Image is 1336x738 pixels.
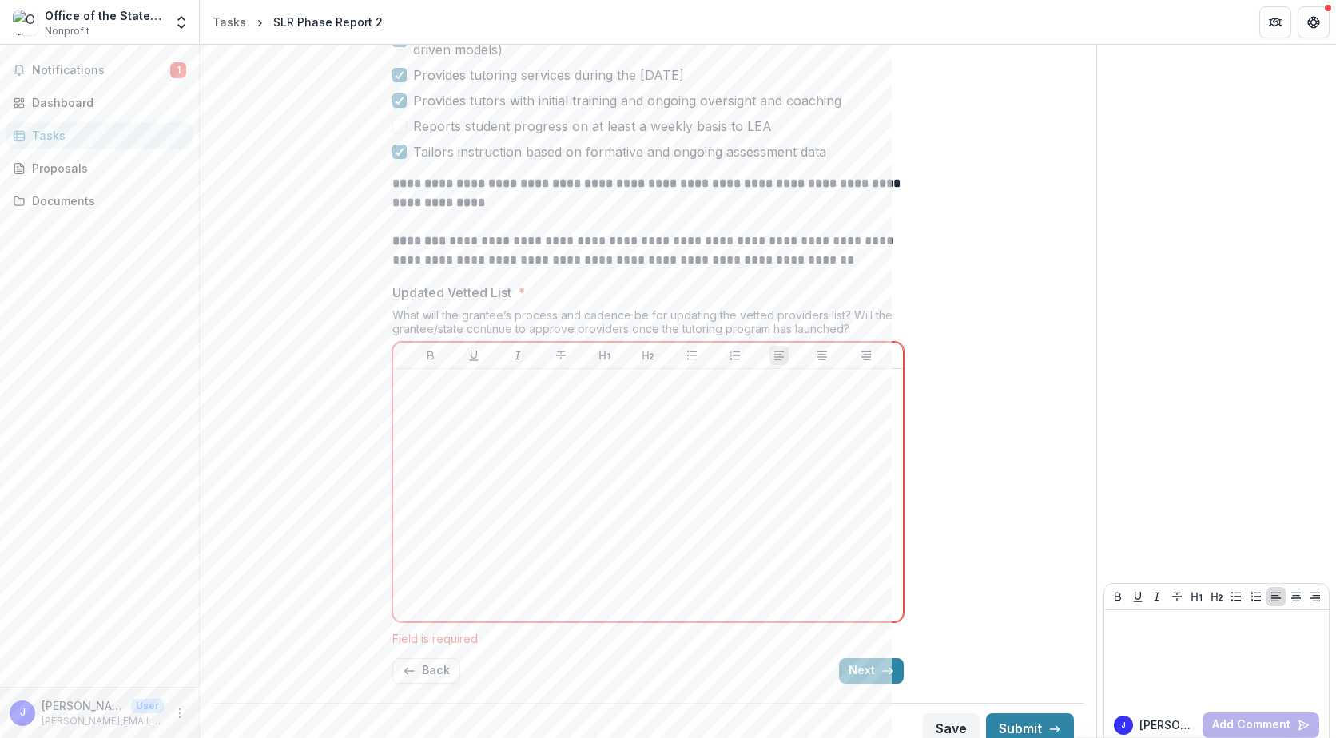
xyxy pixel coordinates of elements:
button: Bullet List [682,346,702,365]
div: jessica.sobin@dc.gov [20,708,26,718]
button: Align Center [813,346,832,365]
p: User [131,699,164,713]
button: Partners [1259,6,1291,38]
div: Proposals [32,160,180,177]
button: Add Comment [1203,712,1319,738]
button: Next [839,658,904,684]
a: Documents [6,188,193,214]
button: Open entity switcher [170,6,193,38]
span: Tailors instruction based on formative and ongoing assessment data [413,142,826,161]
button: Align Left [769,346,789,365]
button: Strike [1167,587,1187,606]
div: SLR Phase Report 2 [273,14,383,30]
nav: breadcrumb [206,10,389,34]
button: Italicize [508,346,527,365]
div: What will the grantee’s process and cadence be for updating the vetted providers list? Will the g... [392,308,904,342]
span: Provides tutors with initial training and ongoing oversight and coaching [413,91,841,110]
span: 1 [170,62,186,78]
div: Dashboard [32,94,180,111]
button: Notifications1 [6,58,193,83]
button: Bold [421,346,440,365]
span: Provides tutoring services during the [DATE] [413,65,684,85]
span: Reports student progress on at least a weekly basis to LEA [413,117,772,136]
p: Updated Vetted List [392,283,511,302]
button: Bold [1108,587,1127,606]
a: Tasks [6,122,193,149]
button: Ordered List [726,346,745,365]
p: [PERSON_NAME][EMAIL_ADDRESS][PERSON_NAME][DOMAIN_NAME] [42,714,164,728]
button: Align Center [1286,587,1306,606]
button: Ordered List [1247,587,1266,606]
p: [PERSON_NAME][EMAIL_ADDRESS][PERSON_NAME][DOMAIN_NAME] [1139,716,1196,733]
button: Heading 1 [595,346,614,365]
button: Back [392,658,460,684]
button: Align Right [1306,587,1325,606]
a: Tasks [206,10,252,34]
button: Italicize [1147,587,1167,606]
button: Bullet List [1227,587,1246,606]
div: Field is required [392,632,904,645]
div: Tasks [32,127,180,144]
button: Align Left [1266,587,1286,606]
button: Heading 2 [638,346,658,365]
button: Align Right [857,346,876,365]
button: Underline [464,346,483,365]
button: Get Help [1298,6,1330,38]
div: Office of the State Superintendent of Education [45,7,164,24]
button: Heading 2 [1207,587,1227,606]
div: Tasks [213,14,246,30]
a: Proposals [6,155,193,181]
span: Notifications [32,64,170,77]
a: Dashboard [6,89,193,116]
button: Strike [551,346,571,365]
span: Nonprofit [45,24,89,38]
button: Heading 1 [1187,587,1207,606]
div: jessica.sobin@dc.gov [1121,721,1126,729]
p: [PERSON_NAME][EMAIL_ADDRESS][PERSON_NAME][DOMAIN_NAME] [42,697,125,714]
img: Office of the State Superintendent of Education [13,10,38,35]
button: More [170,704,189,723]
button: Underline [1128,587,1147,606]
div: Documents [32,192,180,209]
